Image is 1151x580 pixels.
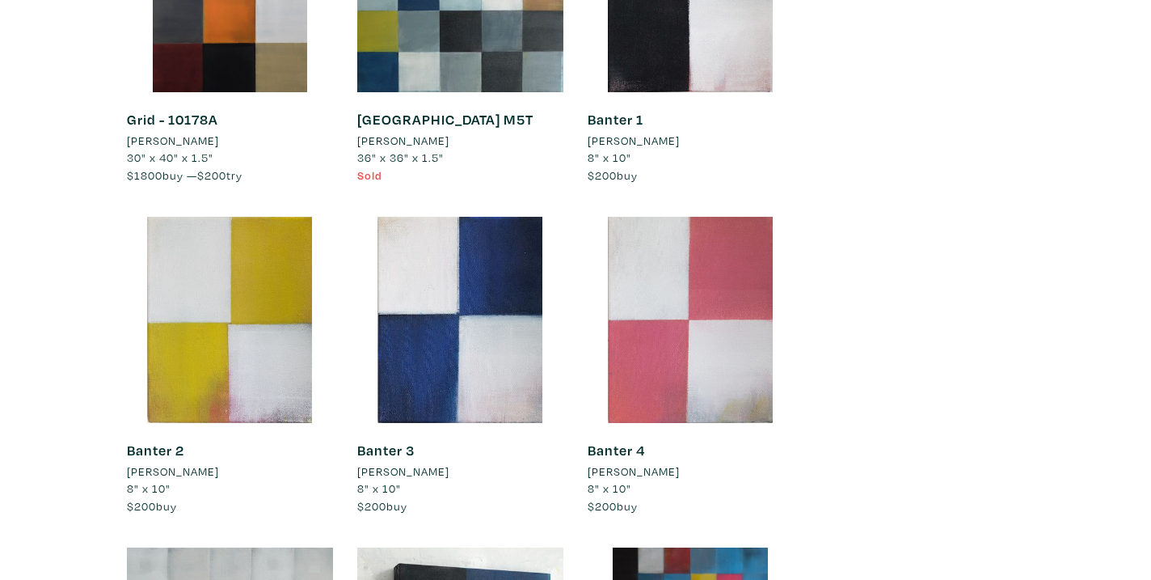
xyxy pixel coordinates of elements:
a: [PERSON_NAME] [127,463,333,481]
span: $1800 [127,167,162,183]
li: [PERSON_NAME] [588,132,680,150]
li: [PERSON_NAME] [357,132,449,150]
span: $200 [127,498,156,514]
a: [PERSON_NAME] [357,132,563,150]
span: buy [357,498,407,514]
span: 36" x 36" x 1.5" [357,150,444,165]
a: Grid - 10178A [127,110,218,129]
a: [PERSON_NAME] [127,132,333,150]
span: 8" x 10" [588,150,631,165]
a: [PERSON_NAME] [588,463,794,481]
a: Banter 3 [357,441,415,459]
span: $200 [197,167,226,183]
li: [PERSON_NAME] [127,132,219,150]
a: Banter 1 [588,110,643,129]
span: 8" x 10" [588,481,631,496]
span: buy [588,167,638,183]
span: buy [588,498,638,514]
span: $200 [588,167,617,183]
span: Sold [357,167,382,183]
li: [PERSON_NAME] [588,463,680,481]
a: Banter 4 [588,441,645,459]
span: 8" x 10" [357,481,401,496]
span: 8" x 10" [127,481,171,496]
span: $200 [357,498,386,514]
span: buy — try [127,167,242,183]
span: 30" x 40" x 1.5" [127,150,213,165]
li: [PERSON_NAME] [357,463,449,481]
a: Banter 2 [127,441,184,459]
li: [PERSON_NAME] [127,463,219,481]
a: [GEOGRAPHIC_DATA] M5T [357,110,533,129]
span: $200 [588,498,617,514]
span: buy [127,498,177,514]
a: [PERSON_NAME] [588,132,794,150]
a: [PERSON_NAME] [357,463,563,481]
